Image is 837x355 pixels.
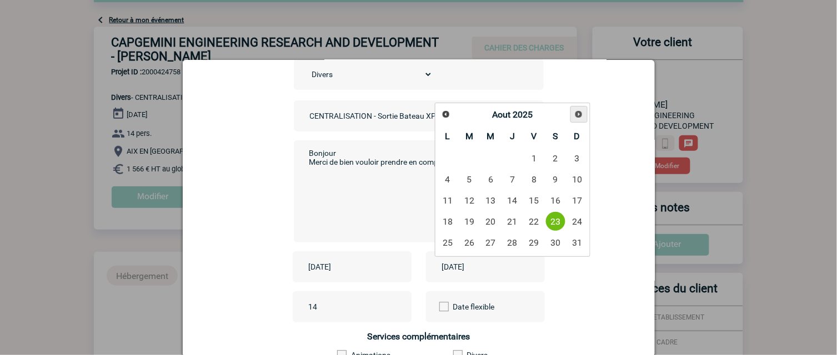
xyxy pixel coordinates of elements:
[502,211,523,231] a: 21
[442,110,450,119] span: Précédent
[513,109,533,120] span: 2025
[465,131,473,141] span: Mardi
[545,148,566,168] a: 2
[306,146,525,235] textarea: Bonjour Merci de bien vouloir prendre en compte cette organisation
[567,211,588,231] a: 24
[492,109,510,120] span: Aout
[502,190,523,210] a: 14
[574,110,583,119] span: Suivant
[502,232,523,252] a: 28
[459,169,480,189] a: 5
[510,131,515,141] span: Jeudi
[570,106,588,123] a: Suivant
[567,190,588,210] a: 17
[438,232,458,252] a: 25
[524,190,544,210] a: 15
[480,169,501,189] a: 6
[438,106,454,123] a: Précédent
[438,211,458,231] a: 18
[553,131,558,141] span: Samedi
[480,211,501,231] a: 20
[545,211,566,231] a: 23
[567,169,588,189] a: 10
[306,260,383,274] input: Date de début
[307,109,463,123] input: Nom de l'événement
[438,190,458,210] a: 11
[480,232,501,252] a: 27
[524,148,544,168] a: 1
[459,190,480,210] a: 12
[524,232,544,252] a: 29
[502,169,523,189] a: 7
[294,331,544,342] h4: Services complémentaires
[439,260,516,274] input: Date de fin
[438,169,458,189] a: 4
[545,169,566,189] a: 9
[574,131,580,141] span: Dimanche
[439,291,477,322] label: Date flexible
[459,211,480,231] a: 19
[524,211,544,231] a: 22
[306,300,410,314] input: Nombre de participants
[567,148,588,168] a: 3
[532,131,537,141] span: Vendredi
[545,190,566,210] a: 16
[545,232,566,252] a: 30
[487,131,495,141] span: Mercredi
[459,232,480,252] a: 26
[480,190,501,210] a: 13
[567,232,588,252] a: 31
[524,169,544,189] a: 8
[445,131,450,141] span: Lundi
